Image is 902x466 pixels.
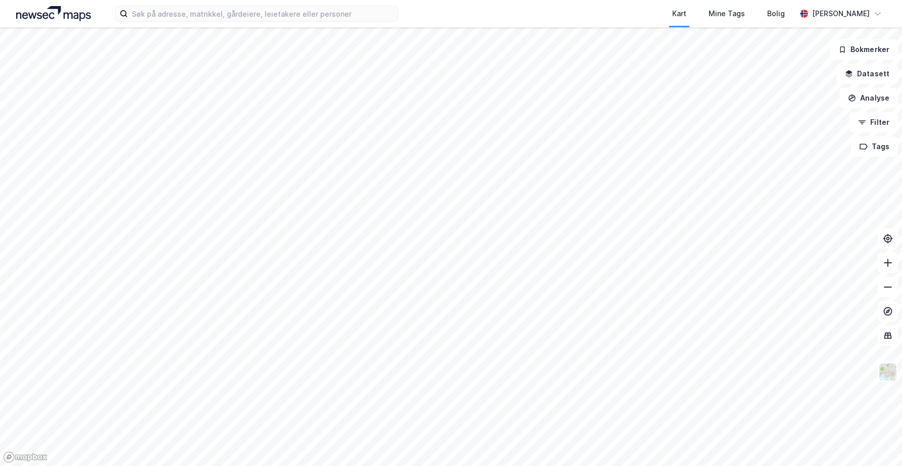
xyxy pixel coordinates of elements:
[3,451,47,463] a: Mapbox homepage
[851,136,898,157] button: Tags
[709,8,745,20] div: Mine Tags
[836,64,898,84] button: Datasett
[767,8,785,20] div: Bolig
[849,112,898,132] button: Filter
[16,6,91,21] img: logo.a4113a55bc3d86da70a041830d287a7e.svg
[830,39,898,60] button: Bokmerker
[128,6,397,21] input: Søk på adresse, matrikkel, gårdeiere, leietakere eller personer
[839,88,898,108] button: Analyse
[812,8,870,20] div: [PERSON_NAME]
[851,417,902,466] iframe: Chat Widget
[672,8,686,20] div: Kart
[878,362,897,382] img: Z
